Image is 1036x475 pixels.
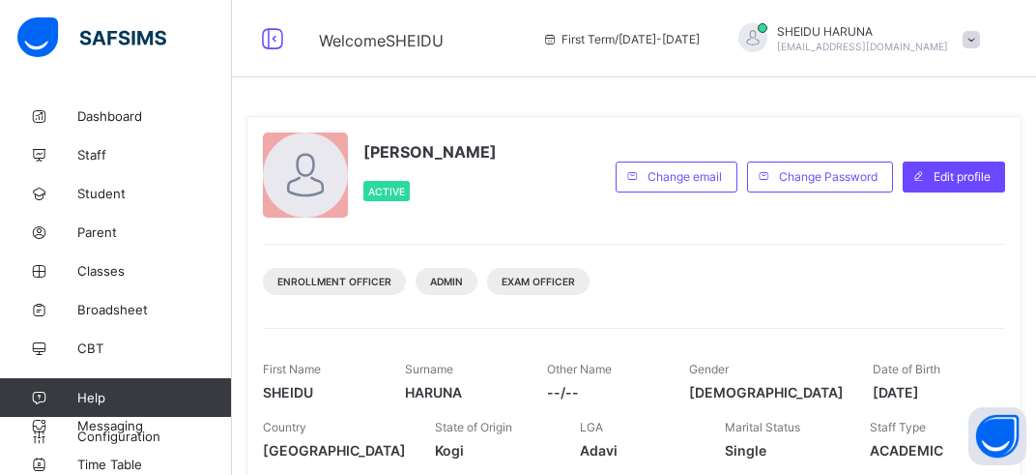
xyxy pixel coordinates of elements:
span: Date of Birth [873,362,940,376]
span: Parent [77,224,232,240]
span: Dashboard [77,108,232,124]
span: Admin [430,276,463,287]
span: [DATE] [873,384,986,401]
span: Welcome SHEIDU [319,31,444,50]
span: Edit profile [934,169,991,184]
span: Country [263,420,306,434]
span: SHEIDU HARUNA [777,24,948,39]
span: Gender [689,362,729,376]
span: Surname [405,362,453,376]
span: [DEMOGRAPHIC_DATA] [689,384,844,401]
span: First Name [263,362,321,376]
span: Staff [77,147,232,163]
span: HARUNA [405,384,518,401]
span: Change email [647,169,722,184]
span: Student [77,186,232,201]
span: Active [368,186,405,197]
span: LGA [580,420,603,434]
span: Time Table [77,457,232,472]
span: Marital Status [725,420,800,434]
span: [GEOGRAPHIC_DATA] [263,442,406,459]
span: Classes [77,263,232,279]
span: Change Password [779,169,878,184]
img: safsims [17,17,166,58]
button: Open asap [968,407,1026,465]
span: Adavi [580,442,696,459]
span: Enrollment Officer [277,276,391,287]
span: Configuration [77,429,231,444]
span: SHEIDU [263,384,376,401]
span: Other Name [547,362,612,376]
div: SHEIDUHARUNA [719,23,990,55]
span: Single [725,442,841,459]
span: Kogi [435,442,551,459]
span: CBT [77,341,232,356]
span: Staff Type [870,420,926,434]
span: Broadsheet [77,302,232,317]
span: session/term information [542,32,700,46]
span: [PERSON_NAME] [363,142,497,162]
span: Exam Officer [502,276,575,287]
span: --/-- [547,384,660,401]
span: [EMAIL_ADDRESS][DOMAIN_NAME] [777,41,948,52]
span: ACADEMIC [870,442,986,459]
span: State of Origin [435,420,512,434]
span: Help [77,390,231,405]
